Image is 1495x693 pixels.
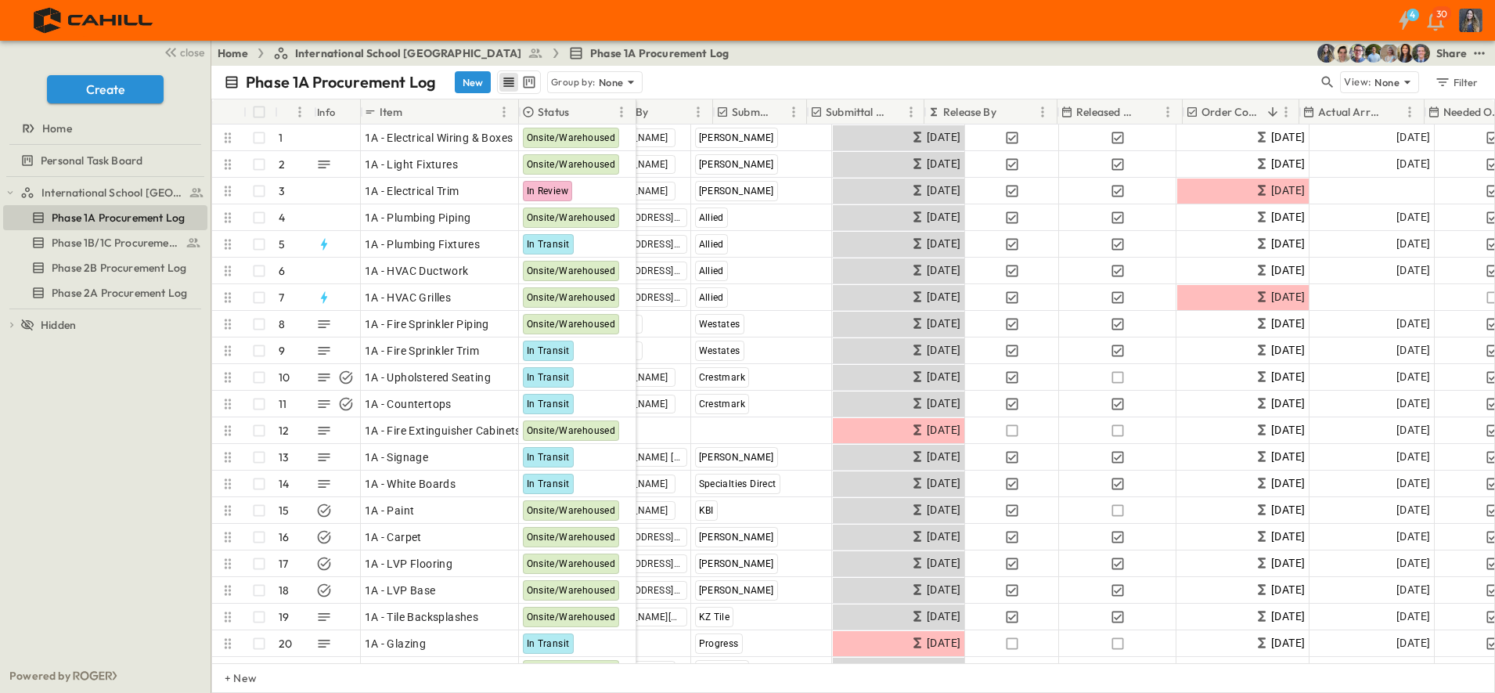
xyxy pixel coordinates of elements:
[927,128,960,146] span: [DATE]
[1271,661,1305,679] span: [DATE]
[52,285,187,301] span: Phase 2A Procurement Log
[927,581,960,599] span: [DATE]
[41,185,185,200] span: International School San Francisco
[1389,6,1420,34] button: 4
[889,103,906,121] button: Sort
[3,282,204,304] a: Phase 2A Procurement Log
[699,612,730,623] span: KZ Tile
[275,99,314,125] div: #
[495,103,513,121] button: Menu
[527,345,570,356] span: In Transit
[3,230,207,255] div: Phase 1B/1C Procurement Logtest
[279,130,283,146] p: 1
[593,531,680,543] span: [EMAIL_ADDRESS][DOMAIN_NAME]
[527,159,616,170] span: Onsite/Warehoused
[279,290,284,305] p: 7
[365,636,427,651] span: 1A - Glazing
[732,104,769,120] p: Submitted?
[365,529,422,545] span: 1A - Carpet
[455,71,491,93] button: New
[3,117,204,139] a: Home
[3,257,204,279] a: Phase 2B Procurement Log
[279,343,285,359] p: 9
[699,505,714,516] span: KBI
[1271,128,1305,146] span: [DATE]
[927,368,960,386] span: [DATE]
[279,316,285,332] p: 8
[52,260,186,276] span: Phase 2B Procurement Log
[1317,44,1336,63] img: Tessa Hollfelder (thollfelder@cahill-sf.com)
[699,452,774,463] span: [PERSON_NAME]
[527,425,616,436] span: Onsite/Warehoused
[1410,9,1415,21] h6: 4
[599,74,624,90] p: None
[1396,208,1430,226] span: [DATE]
[52,210,185,226] span: Phase 1A Procurement Log
[365,157,459,172] span: 1A - Light Fixtures
[1076,104,1138,120] p: Released Date
[1396,661,1430,679] span: [DATE]
[927,341,960,359] span: [DATE]
[902,103,920,121] button: Menu
[365,449,429,465] span: 1A - Signage
[279,236,285,252] p: 5
[572,103,589,121] button: Sort
[1033,103,1052,121] button: Menu
[927,288,960,306] span: [DATE]
[279,636,292,651] p: 20
[279,609,289,625] p: 19
[3,205,207,230] div: Phase 1A Procurement Logtest
[41,153,142,168] span: Personal Task Board
[365,210,471,226] span: 1A - Plumbing Piping
[1271,368,1305,386] span: [DATE]
[519,73,539,92] button: kanban view
[365,662,438,678] span: 1A - Casework
[927,608,960,626] span: [DATE]
[1396,634,1430,652] span: [DATE]
[365,183,459,199] span: 1A - Electrical Trim
[1396,235,1430,253] span: [DATE]
[365,396,452,412] span: 1A - Countertops
[699,319,740,330] span: Westates
[3,180,207,205] div: International School San Franciscotest
[527,239,570,250] span: In Transit
[699,345,740,356] span: Westates
[699,159,774,170] span: [PERSON_NAME]
[527,372,570,383] span: In Transit
[317,90,336,134] div: Info
[218,45,248,61] a: Home
[1428,71,1482,93] button: Filter
[527,452,570,463] span: In Transit
[699,558,774,569] span: [PERSON_NAME]
[927,235,960,253] span: [DATE]
[699,399,746,410] span: Crestmark
[527,132,616,143] span: Onsite/Warehoused
[365,316,489,332] span: 1A - Fire Sprinkler Piping
[3,207,204,229] a: Phase 1A Procurement Log
[1396,395,1430,413] span: [DATE]
[1349,44,1367,63] img: Sam Palley (spalley@cahill-sf.com)
[927,182,960,200] span: [DATE]
[699,292,724,303] span: Allied
[593,265,680,277] span: [EMAIL_ADDRESS][DOMAIN_NAME]
[279,476,289,492] p: 14
[365,503,415,518] span: 1A - Paint
[1396,501,1430,519] span: [DATE]
[497,70,541,94] div: table view
[927,634,960,652] span: [DATE]
[527,532,616,543] span: Onsite/Warehoused
[1396,448,1430,466] span: [DATE]
[1271,208,1305,226] span: [DATE]
[593,584,680,597] span: [EMAIL_ADDRESS][DOMAIN_NAME]
[1271,581,1305,599] span: [DATE]
[295,45,521,61] span: International School [GEOGRAPHIC_DATA]
[157,41,207,63] button: close
[1271,155,1305,173] span: [DATE]
[943,104,996,120] p: Release By
[593,451,680,464] span: [PERSON_NAME] [PERSON_NAME]
[527,558,616,569] span: Onsite/Warehoused
[47,75,164,103] button: Create
[1396,421,1430,439] span: [DATE]
[593,558,680,570] span: [EMAIL_ADDRESS][DOMAIN_NAME]
[699,585,774,596] span: [PERSON_NAME]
